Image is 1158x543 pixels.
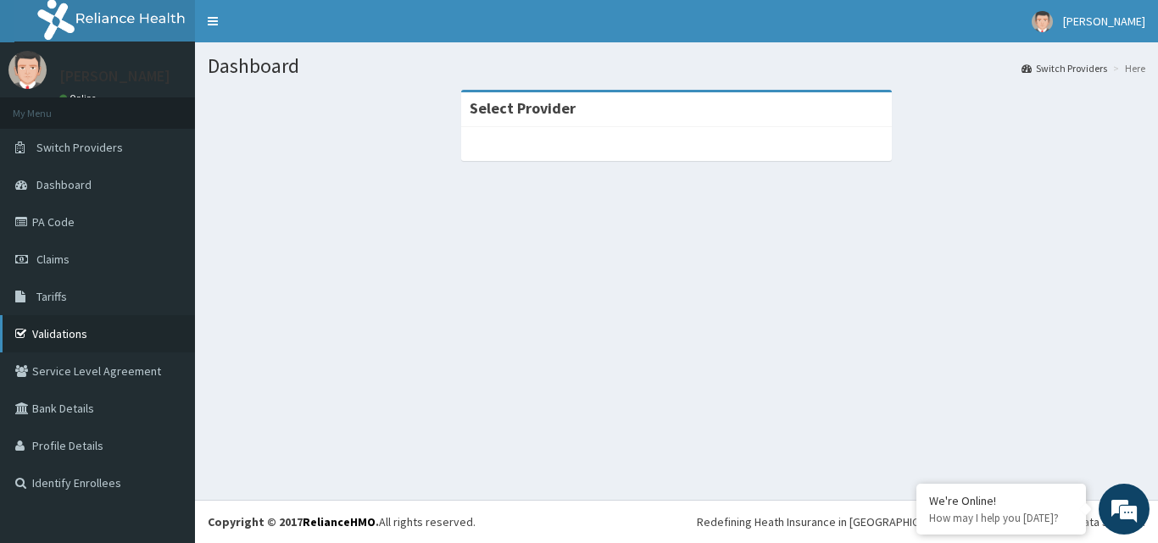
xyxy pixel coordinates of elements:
span: Claims [36,252,70,267]
p: [PERSON_NAME] [59,69,170,84]
p: How may I help you today? [929,511,1073,525]
img: User Image [8,51,47,89]
li: Here [1109,61,1145,75]
footer: All rights reserved. [195,500,1158,543]
div: Redefining Heath Insurance in [GEOGRAPHIC_DATA] using Telemedicine and Data Science! [697,513,1145,530]
strong: Copyright © 2017 . [208,514,379,529]
span: Dashboard [36,177,92,192]
a: Switch Providers [1022,61,1107,75]
h1: Dashboard [208,55,1145,77]
img: User Image [1032,11,1053,32]
span: Tariffs [36,289,67,304]
a: Online [59,92,100,104]
a: RelianceHMO [303,514,376,529]
span: [PERSON_NAME] [1063,14,1145,29]
strong: Select Provider [470,98,576,118]
div: We're Online! [929,493,1073,508]
span: Switch Providers [36,140,123,155]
